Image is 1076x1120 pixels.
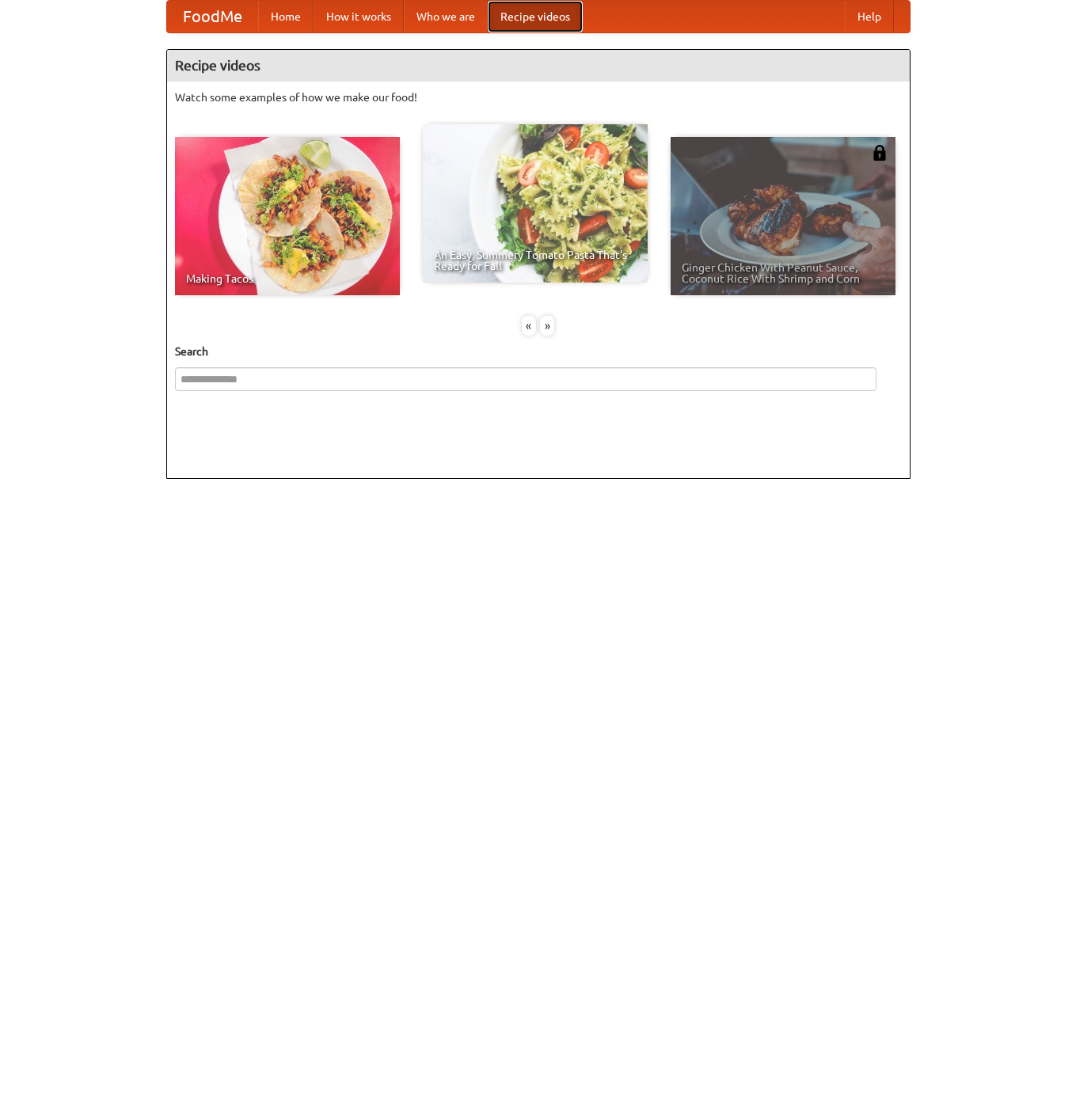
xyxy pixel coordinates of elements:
img: 483408.png [872,145,888,161]
a: Help [845,1,894,32]
a: Recipe videos [488,1,583,32]
a: How it works [314,1,404,32]
a: FoodMe [167,1,258,32]
span: An Easy, Summery Tomato Pasta That's Ready for Fall [434,249,637,271]
h4: Recipe videos [167,50,910,82]
a: Home [258,1,314,32]
a: Making Tacos [175,137,400,295]
div: » [540,316,554,336]
h5: Search [175,344,902,359]
div: « [522,316,536,336]
span: Making Tacos [186,273,389,284]
a: An Easy, Summery Tomato Pasta That's Ready for Fall [423,124,648,283]
a: Who we are [404,1,488,32]
p: Watch some examples of how we make our food! [175,89,902,105]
